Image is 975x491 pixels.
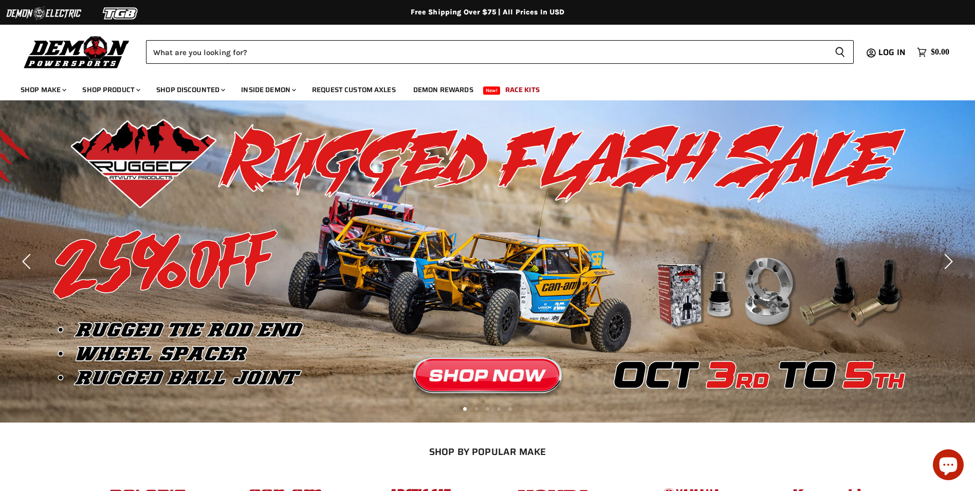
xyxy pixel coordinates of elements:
a: Request Custom Axles [304,79,403,100]
li: Page dot 3 [486,407,489,411]
a: $0.00 [912,45,954,60]
inbox-online-store-chat: Shopify online store chat [930,449,967,483]
li: Page dot 1 [463,407,467,411]
a: Inside Demon [233,79,302,100]
form: Product [146,40,854,64]
a: Race Kits [498,79,547,100]
span: New! [483,86,501,95]
a: Demon Rewards [406,79,481,100]
img: TGB Logo 2 [82,4,159,23]
a: Shop Discounted [149,79,231,100]
ul: Main menu [13,75,947,100]
img: Demon Electric Logo 2 [5,4,82,23]
button: Search [826,40,854,64]
div: Free Shipping Over $75 | All Prices In USD [77,8,899,17]
img: Demon Powersports [21,33,133,70]
li: Page dot 4 [497,407,501,411]
span: $0.00 [931,47,949,57]
a: Log in [874,48,912,57]
li: Page dot 2 [474,407,478,411]
button: Previous [18,251,39,272]
a: Shop Make [13,79,72,100]
span: Log in [878,46,906,59]
li: Page dot 5 [508,407,512,411]
h2: SHOP BY POPULAR MAKE [89,446,886,457]
button: Next [936,251,957,272]
a: Shop Product [75,79,146,100]
input: Search [146,40,826,64]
